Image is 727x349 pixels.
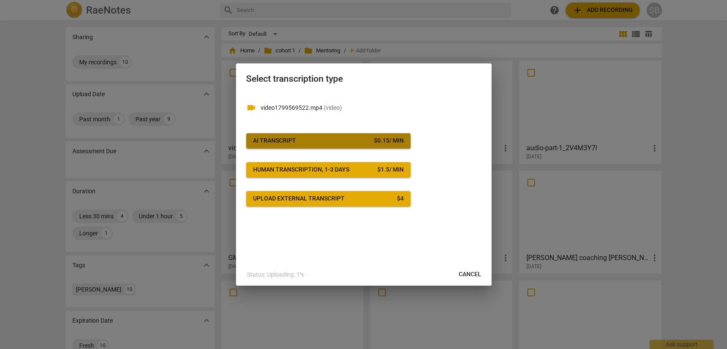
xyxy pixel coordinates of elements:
button: AI Transcript$0.15/ min [246,133,411,149]
div: Human transcription, 1-3 days [253,166,349,174]
span: ( video ) [324,104,342,111]
p: Status: Uploading: 1% [247,270,304,279]
button: Cancel [452,267,488,282]
h2: Select transcription type [246,74,481,84]
div: $ 1.5 / min [377,166,404,174]
p: video1799569522.mp4(video) [261,103,481,112]
div: AI Transcript [253,137,296,145]
span: Cancel [459,270,481,279]
div: $ 4 [397,195,404,203]
button: Human transcription, 1-3 days$1.5/ min [246,162,411,177]
div: Upload external transcript [253,195,345,203]
div: $ 0.15 / min [374,137,404,145]
button: Upload external transcript$4 [246,191,411,206]
span: videocam [246,103,256,113]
